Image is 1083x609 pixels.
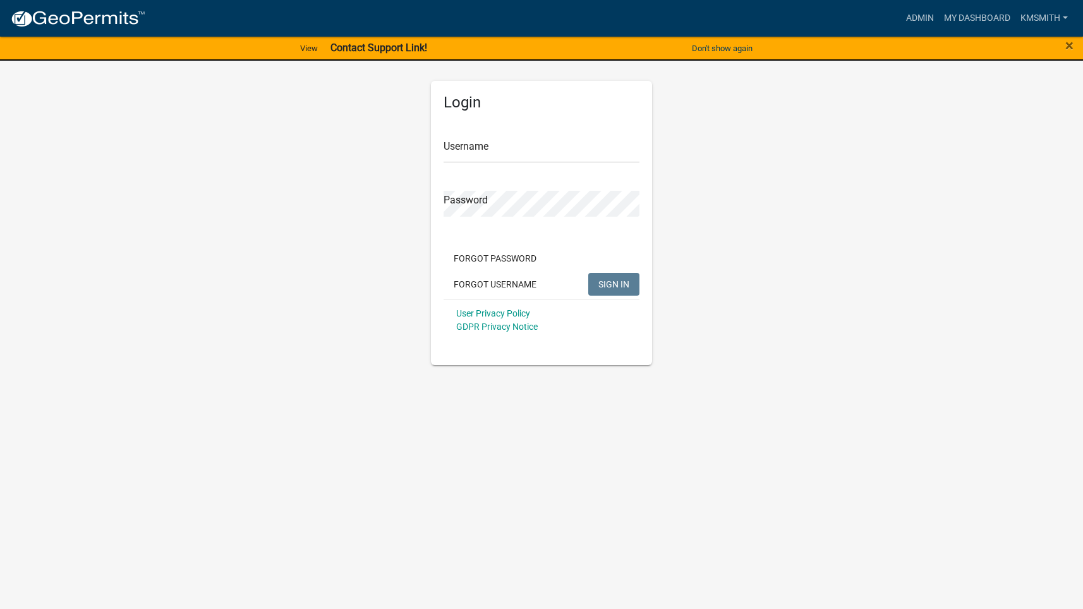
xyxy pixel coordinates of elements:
[444,93,639,112] h5: Login
[444,247,547,270] button: Forgot Password
[687,38,758,59] button: Don't show again
[295,38,323,59] a: View
[444,273,547,296] button: Forgot Username
[939,6,1015,30] a: My Dashboard
[1065,37,1074,54] span: ×
[901,6,939,30] a: Admin
[1065,38,1074,53] button: Close
[588,273,639,296] button: SIGN IN
[330,42,427,54] strong: Contact Support Link!
[456,308,530,318] a: User Privacy Policy
[598,279,629,289] span: SIGN IN
[456,322,538,332] a: GDPR Privacy Notice
[1015,6,1073,30] a: kmsmith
